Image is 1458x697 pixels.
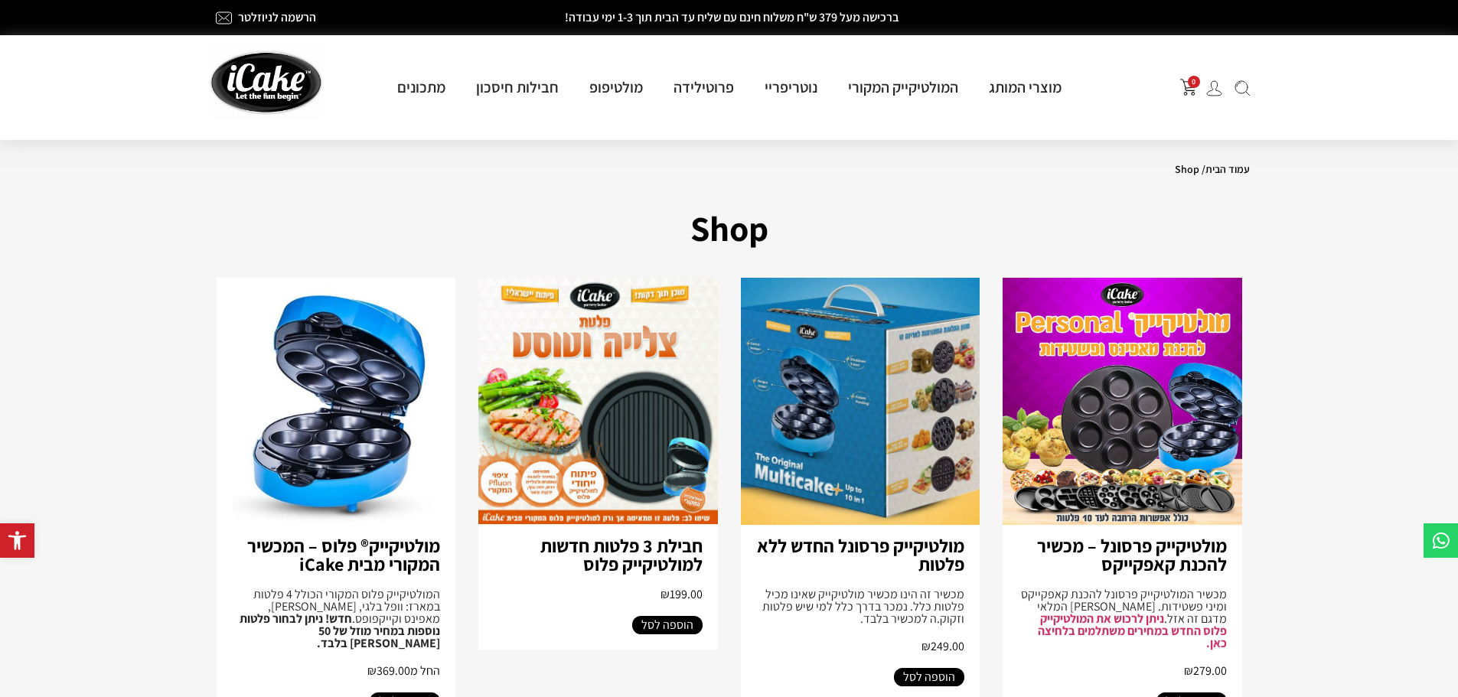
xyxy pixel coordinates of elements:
[1188,76,1200,88] span: 0
[540,533,703,576] a: חבילת 3 פלטות חדשות למולטיקייק פלוס
[232,665,441,677] h2: החל מ
[1018,588,1227,650] div: מכשיר המולטיקייק פרסונל להכנת קאפקייקס ומיני פשטידות. [PERSON_NAME] המלאי מדגם זה אזל.
[894,668,964,686] a: הוספה לסל
[238,9,316,25] a: הרשמה לניוזלטר
[247,533,440,576] a: מולטיקייק® פלוס – המכשיר המקורי מבית iCake
[757,533,964,576] a: מולטיקייק פרסונל החדש ללא פלטות
[240,611,440,651] strong: חדש! ניתן לבחור פלטות נוספות במחיר מוזל של 50 [PERSON_NAME] בלבד.
[1180,79,1197,96] button: פתח עגלת קניות צדדית
[658,77,749,97] a: פרוטילידה
[367,663,377,679] span: ₪
[756,588,965,625] div: מכשיר זה הינו מכשיר מולטיקייק שאינו מכיל פלטות כלל. נמכר בדרך כלל למי שיש פלטות וזקוק.ה למכשיר בלבד.
[661,586,670,602] span: ₪
[903,668,955,686] span: הוספה לסל
[1184,663,1227,679] span: 279.00
[461,77,574,97] a: חבילות חיסכון
[921,638,964,654] span: 249.00
[1184,663,1193,679] span: ₪
[974,77,1077,97] a: מוצרי המותג
[1205,162,1250,176] a: עמוד הבית
[367,663,410,679] span: 369.00
[434,11,1031,24] h2: ברכישה מעל 379 ש"ח משלוח חינם עם שליח עד הבית תוך 1-3 ימי עבודה!
[1038,611,1227,651] a: ניתן לרכוש את המולטיקייק פלוס החדש במחירים משתלמים בלחיצה כאן.
[632,616,703,634] a: הוספה לסל
[921,638,931,654] span: ₪
[1180,79,1197,96] img: shopping-cart.png
[641,616,693,634] span: הוספה לסל
[749,77,833,97] a: נוטריפריי
[833,77,974,97] a: המולטיקייק המקורי
[1037,533,1227,576] a: מולטיקייק פרסונל – מכשיר להכנת קאפקייקס
[661,586,703,602] span: 199.00
[574,77,658,97] a: מולטיפופ
[232,588,441,650] div: המולטיקייק פלוס המקורי הכולל 4 פלטות במארז: וופל בלגי, [PERSON_NAME], מאפינס וקייקפופס.
[209,201,1250,255] h1: Shop
[382,77,461,97] a: מתכונים
[209,163,1250,175] nav: Breadcrumb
